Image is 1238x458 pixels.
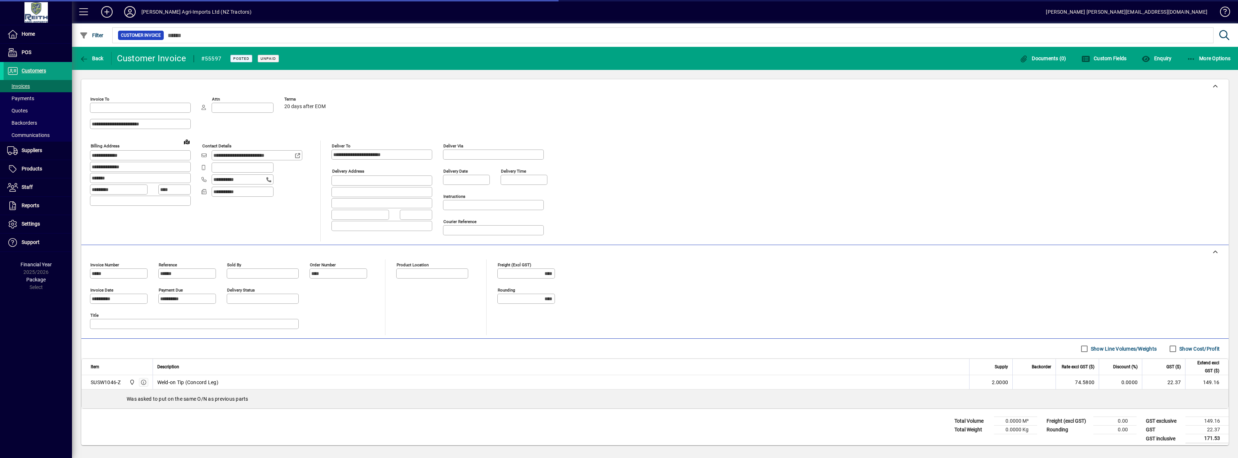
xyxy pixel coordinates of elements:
[78,52,105,65] button: Back
[284,97,327,102] span: Terms
[22,166,42,172] span: Products
[80,55,104,61] span: Back
[212,97,220,102] mat-label: Attn
[1018,52,1068,65] button: Documents (0)
[1166,363,1181,371] span: GST ($)
[1187,55,1231,61] span: More Options
[1020,55,1066,61] span: Documents (0)
[21,262,52,267] span: Financial Year
[95,5,118,18] button: Add
[7,108,28,114] span: Quotes
[443,194,465,199] mat-label: Instructions
[1142,55,1171,61] span: Enquiry
[4,160,72,178] a: Products
[1093,417,1137,426] td: 0.00
[1060,379,1094,386] div: 74.5800
[443,143,463,148] mat-label: Deliver via
[90,97,109,102] mat-label: Invoice To
[141,6,252,18] div: [PERSON_NAME] Agri-Imports Ltd (NZ Tractors)
[121,32,161,39] span: Customer Invoice
[227,262,241,267] mat-label: Sold by
[1178,345,1220,352] label: Show Cost/Profit
[1089,345,1157,352] label: Show Line Volumes/Weights
[1215,1,1229,25] a: Knowledge Base
[157,363,179,371] span: Description
[1032,363,1051,371] span: Backorder
[1185,426,1229,434] td: 22.37
[261,56,276,61] span: Unpaid
[26,277,46,283] span: Package
[82,390,1228,408] div: Was asked to put on the same O/N as previous parts
[1081,55,1127,61] span: Custom Fields
[1043,426,1093,434] td: Rounding
[157,379,218,386] span: Weld-on Tip (Concord Leg)
[117,53,186,64] div: Customer Invoice
[80,32,104,38] span: Filter
[4,234,72,252] a: Support
[7,95,34,101] span: Payments
[181,136,193,147] a: View on map
[91,363,99,371] span: Item
[1185,417,1229,426] td: 149.16
[1142,426,1185,434] td: GST
[4,25,72,43] a: Home
[78,29,105,42] button: Filter
[1142,417,1185,426] td: GST exclusive
[1099,375,1142,390] td: 0.0000
[4,197,72,215] a: Reports
[118,5,141,18] button: Profile
[233,56,249,61] span: Posted
[201,53,222,65] div: #55597
[1043,417,1093,426] td: Freight (excl GST)
[72,52,112,65] app-page-header-button: Back
[994,417,1037,426] td: 0.0000 M³
[501,169,526,174] mat-label: Delivery time
[91,379,121,386] div: SUSW1046-Z
[284,104,326,110] span: 20 days after EOM
[4,142,72,160] a: Suppliers
[995,363,1008,371] span: Supply
[1185,434,1229,443] td: 171.53
[22,184,33,190] span: Staff
[159,288,183,293] mat-label: Payment due
[22,49,31,55] span: POS
[443,169,468,174] mat-label: Delivery date
[994,426,1037,434] td: 0.0000 Kg
[951,426,994,434] td: Total Weight
[7,83,30,89] span: Invoices
[22,147,42,153] span: Suppliers
[4,129,72,141] a: Communications
[443,219,476,224] mat-label: Courier Reference
[1062,363,1094,371] span: Rate excl GST ($)
[159,262,177,267] mat-label: Reference
[1142,375,1185,390] td: 22.37
[90,288,113,293] mat-label: Invoice date
[332,143,351,148] mat-label: Deliver To
[7,120,37,126] span: Backorders
[4,44,72,62] a: POS
[498,288,515,293] mat-label: Rounding
[90,313,99,318] mat-label: Title
[4,105,72,117] a: Quotes
[1113,363,1138,371] span: Discount (%)
[1140,52,1173,65] button: Enquiry
[4,215,72,233] a: Settings
[22,239,40,245] span: Support
[1080,52,1129,65] button: Custom Fields
[22,203,39,208] span: Reports
[1093,426,1137,434] td: 0.00
[1190,359,1219,375] span: Extend excl GST ($)
[397,262,429,267] mat-label: Product location
[1046,6,1207,18] div: [PERSON_NAME] [PERSON_NAME][EMAIL_ADDRESS][DOMAIN_NAME]
[4,178,72,196] a: Staff
[22,31,35,37] span: Home
[22,68,46,74] span: Customers
[4,92,72,105] a: Payments
[951,417,994,426] td: Total Volume
[22,221,40,227] span: Settings
[90,262,119,267] mat-label: Invoice number
[4,80,72,92] a: Invoices
[1185,52,1233,65] button: More Options
[498,262,531,267] mat-label: Freight (excl GST)
[4,117,72,129] a: Backorders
